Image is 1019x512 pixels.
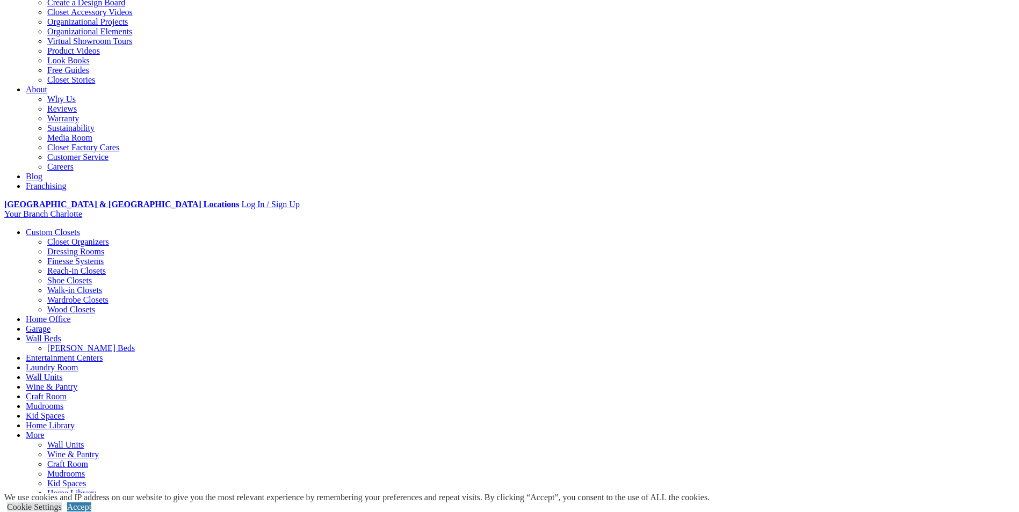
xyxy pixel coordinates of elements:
a: Home Library [26,421,75,430]
a: Laundry Room [26,363,78,372]
a: Garage [26,324,50,333]
a: Shoe Closets [47,276,92,285]
a: Closet Organizers [47,237,109,246]
a: Wine & Pantry [47,450,99,459]
a: Finesse Systems [47,257,104,266]
a: Warranty [47,114,79,123]
a: [GEOGRAPHIC_DATA] & [GEOGRAPHIC_DATA] Locations [4,200,239,209]
a: About [26,85,47,94]
a: [PERSON_NAME] Beds [47,343,135,353]
div: We use cookies and IP address on our website to give you the most relevant experience by remember... [4,493,710,502]
a: Walk-in Closets [47,286,102,295]
a: Craft Room [26,392,67,401]
a: Craft Room [47,459,88,469]
a: Careers [47,162,74,171]
a: Closet Factory Cares [47,143,119,152]
a: Mudrooms [26,401,63,411]
a: Closet Accessory Videos [47,8,133,17]
span: Your Branch [4,209,48,218]
span: Charlotte [50,209,82,218]
a: More menu text will display only on big screen [26,430,45,440]
a: Wine & Pantry [26,382,77,391]
a: Product Videos [47,46,100,55]
a: Wardrobe Closets [47,295,109,304]
a: Wood Closets [47,305,95,314]
a: Kid Spaces [26,411,64,420]
a: Closet Stories [47,75,95,84]
a: Franchising [26,181,67,191]
a: Cookie Settings [7,502,62,511]
a: Blog [26,172,42,181]
a: Log In / Sign Up [241,200,299,209]
a: Free Guides [47,65,89,75]
a: Home Office [26,314,71,324]
a: Organizational Elements [47,27,132,36]
a: Organizational Projects [47,17,128,26]
a: Media Room [47,133,92,142]
a: Reach-in Closets [47,266,106,275]
a: Your Branch Charlotte [4,209,82,218]
a: Mudrooms [47,469,85,478]
a: Wall Units [26,372,62,382]
a: Sustainability [47,123,95,133]
a: Entertainment Centers [26,353,103,362]
a: Wall Beds [26,334,61,343]
a: Home Library [47,488,96,498]
a: Accept [67,502,91,511]
a: Wall Units [47,440,84,449]
a: Kid Spaces [47,479,86,488]
a: Custom Closets [26,228,80,237]
a: Look Books [47,56,90,65]
a: Virtual Showroom Tours [47,36,133,46]
a: Dressing Rooms [47,247,104,256]
a: Customer Service [47,152,109,162]
a: Reviews [47,104,77,113]
a: Why Us [47,94,76,104]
